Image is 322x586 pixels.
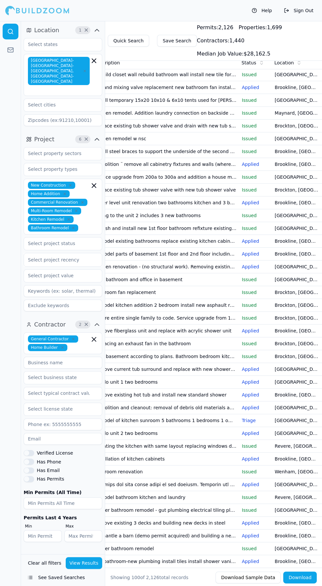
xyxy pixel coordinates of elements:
td: Service upgrade from 200a to 300a and addition a house meter [91,171,239,184]
input: Min Permits Last 4 Years [24,530,62,542]
td: Remodel existing bathrooms replace existing kitchen cabinets and countertops [91,235,239,248]
span: 2 [77,321,83,328]
label: Has Phone [37,460,61,464]
td: Kitchen remodel. Addition laundry connection on backside of bathroom [91,107,239,120]
td: [GEOGRAPHIC_DATA], [GEOGRAPHIC_DATA] [272,414,321,427]
td: Demolition ¨ remove all cabinetry fixtures and walls (where necessary) window treatments light fi... [91,158,239,171]
label: Verified License [37,451,73,455]
span: Clear Contractor filters [84,323,89,326]
button: Save Search [157,35,197,47]
div: 1,699 [239,24,282,32]
input: Select project status [24,237,94,249]
p: Applied [242,327,269,334]
input: Select property types [24,163,94,175]
td: [GEOGRAPHIC_DATA], [GEOGRAPHIC_DATA] [272,542,321,555]
button: Sign Out [281,5,317,16]
p: Issued [242,315,269,321]
td: [GEOGRAPHIC_DATA], [GEOGRAPHIC_DATA] [272,222,321,235]
td: Brookline, [GEOGRAPHIC_DATA] [272,145,321,158]
div: 1,440 [197,37,244,45]
td: Remodel of kitchen sunroom 5 bathrooms 1 bedrooms 1 office and garage [91,414,239,427]
p: Issued [242,71,269,78]
input: Select states [24,38,94,50]
p: Applied [242,199,269,206]
td: Replace existing tub shower valve with new tub shower valve [91,184,239,196]
div: 2,126 [197,24,233,32]
p: Issued [242,507,269,513]
td: Condo unit 2 two bedrooms [91,427,239,440]
td: Bathroom fan replacement [91,286,239,299]
input: Email [24,433,102,445]
td: Tub and mixing valve replacement new bathroom fan installation new tile in tub area paint [91,81,239,94]
p: Applied [242,392,269,398]
td: Brockton, [GEOGRAPHIC_DATA] [272,286,321,299]
label: Min Permits (All Time) [24,490,102,495]
td: Revere, [GEOGRAPHIC_DATA] [272,440,321,453]
div: Description [94,59,236,66]
span: 100 [131,575,140,580]
td: Remove existing hot tub and install new standard shower [91,389,239,401]
td: [GEOGRAPHIC_DATA], [GEOGRAPHIC_DATA] [272,273,321,286]
td: Install steel braces to support the underside of the second floor cantilevered concrete slab. Ins... [91,145,239,158]
span: New Construction [28,182,75,189]
span: Project [34,135,55,144]
span: Median Job Value: [197,51,243,57]
input: Business name [24,357,102,369]
p: Applied [242,456,269,462]
p: Issued [242,340,269,347]
td: Replace existing tub shower valve and drain with new tub shower valve and drain [91,120,239,132]
td: Kitchen renovation - (no structural work). Removing existing side door and replace with window. R... [91,260,239,273]
label: Has Permits [37,477,64,481]
p: Applied [242,379,269,385]
td: Wire basement according to plans. Bathroom bedroom kitchen storage. Install smoke and carbon dete... [91,350,239,363]
p: Applied [242,404,269,411]
p: Issued [242,110,269,116]
td: Remodel kitchen addition 2 bedroom install new asphault roofing addition 1 bathroom on second flo... [91,299,239,312]
span: Permits: [197,24,218,31]
td: Wiring to the unit 2 includes 3 new bathrooms [91,209,239,222]
td: [GEOGRAPHIC_DATA], [GEOGRAPHIC_DATA] [272,94,321,107]
td: [GEOGRAPHIC_DATA], [GEOGRAPHIC_DATA] [272,401,321,414]
p: Applied [242,263,269,270]
p: Issued [242,302,269,308]
span: 6 [77,136,83,143]
td: Master bathroom remodel [91,542,239,555]
div: Status [241,59,269,66]
td: To remove and replace kitchen cabinets install new laminated flooring to install recess lighting ... [91,568,239,581]
p: Applied [242,558,269,565]
p: Issued [242,276,269,283]
input: Exclude keywords [24,300,102,311]
p: Issued [242,443,269,449]
td: Brockton, [GEOGRAPHIC_DATA] [272,299,321,312]
p: Applied [242,161,269,168]
button: Contractor2Clear Contractor filters [24,319,102,330]
td: Dismantle a barn (demo permit acquired) and building a new construction detached single family dw... [91,530,239,542]
td: Condo unit 1 two bedrooms [91,376,239,389]
p: Issued [242,545,269,552]
td: Wenham, [GEOGRAPHIC_DATA] [272,465,321,478]
td: Remove existing 3 decks and building new decks in steel [91,517,239,530]
td: Brockton, [GEOGRAPHIC_DATA] [272,120,321,132]
p: Triage [242,417,269,424]
p: Issued [242,148,269,155]
td: [GEOGRAPHIC_DATA], [GEOGRAPHIC_DATA] [272,209,321,222]
span: Kitchen Remodel [28,216,74,223]
label: Max [66,524,103,529]
td: Brockton, [GEOGRAPHIC_DATA] [272,337,321,350]
td: [GEOGRAPHIC_DATA], [GEOGRAPHIC_DATA] [272,504,321,517]
input: Select cities [24,99,94,111]
p: Issued [242,225,269,232]
span: Clear Location filters [84,29,89,32]
td: Remodel bathroom kitchen and laundry [91,491,239,504]
td: Remodel parts of basement 1st floor and 2nd floor including remodeling bathrooms kitchens and bed... [91,248,239,260]
td: [GEOGRAPHIC_DATA], [GEOGRAPHIC_DATA] [272,376,321,389]
td: Brookline, [GEOGRAPHIC_DATA] [272,389,321,401]
label: Min [25,524,62,529]
td: [GEOGRAPHIC_DATA], [GEOGRAPHIC_DATA] [272,68,321,81]
td: Installation of kitchen cabinets [91,453,239,465]
td: [GEOGRAPHIC_DATA], [GEOGRAPHIC_DATA] [272,478,321,491]
button: Clear all filters [26,557,63,569]
td: Replacing an exhaust fan in the bathroom [91,337,239,350]
span: Commercial Renovation [28,199,87,206]
td: Kitchen remodel w nsc [91,132,239,145]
